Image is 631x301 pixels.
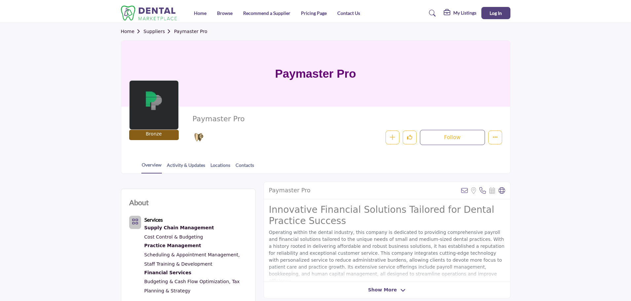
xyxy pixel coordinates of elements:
a: Locations [210,162,231,173]
button: Log In [481,7,510,19]
a: Services [144,217,163,223]
img: site Logo [121,6,180,20]
h2: Innovative Financial Solutions Tailored for Dental Practice Success [269,204,505,226]
a: Contacts [235,162,254,173]
a: Contact Us [337,10,360,16]
a: Scheduling & Appointment Management, [144,252,240,257]
button: Like [403,131,417,144]
div: My Listings [444,9,476,17]
a: Home [194,10,206,16]
h2: About [129,197,149,208]
a: Financial Services [144,269,247,277]
p: Operating within the dental industry, this company is dedicated to providing comprehensive payrol... [269,229,505,284]
a: Browse [217,10,233,16]
img: Bronze Sponsorships [194,132,204,142]
a: Supply Chain Management [144,224,247,232]
button: Follow [420,130,485,145]
div: Providing billing, payment solutions, loans, and tax planning for dental practices. [144,269,247,277]
a: Cost Control & Budgeting [144,234,203,240]
a: Overview [141,161,162,173]
div: Optimizing operations, staff coordination, and patient flow for efficient practice management. [144,242,247,250]
a: Activity & Updates [167,162,205,173]
h5: My Listings [453,10,476,16]
button: More details [488,131,502,144]
a: Search [423,8,440,19]
b: Services [144,216,163,223]
h2: Paymaster Pro [192,115,374,123]
a: Paymaster Pro [174,29,207,34]
h1: Paymaster Pro [275,41,356,107]
p: Bronze [146,131,162,137]
a: Recommend a Supplier [243,10,290,16]
a: Practice Management [144,242,247,250]
a: Staff Training & Development [144,261,212,267]
span: Show More [368,286,397,293]
div: Ensuring cost-effective procurement, inventory control, and quality dental supplies. [144,224,247,232]
a: Home [121,29,144,34]
a: Suppliers [143,29,174,34]
a: Pricing Page [301,10,327,16]
a: Budgeting & Cash Flow Optimization, [144,279,231,284]
span: Log In [490,10,502,16]
button: Category Icon [129,216,141,229]
h2: Paymaster Pro [269,187,311,194]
